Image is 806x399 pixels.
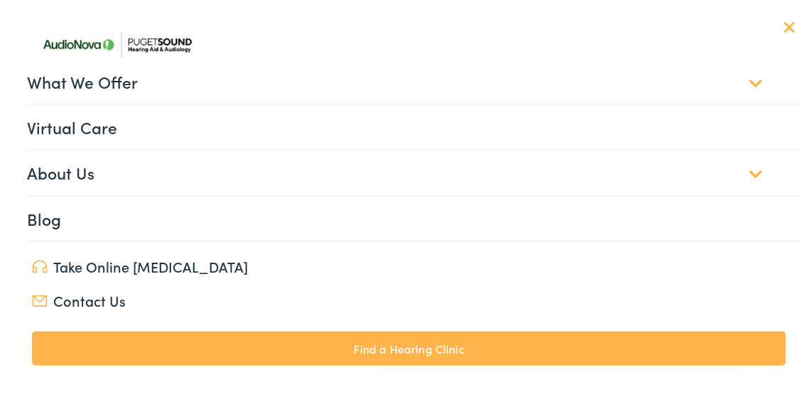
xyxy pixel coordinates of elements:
img: utility icon [32,258,48,271]
a: Contact Us [32,288,786,307]
a: Find a Hearing Clinic [32,329,786,363]
a: What We Offer [27,57,802,101]
a: Take Online [MEDICAL_DATA] [32,253,786,273]
a: About Us [27,148,802,192]
a: Virtual Care [27,102,802,146]
img: utility icon [32,293,48,304]
a: Blog [27,194,802,238]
